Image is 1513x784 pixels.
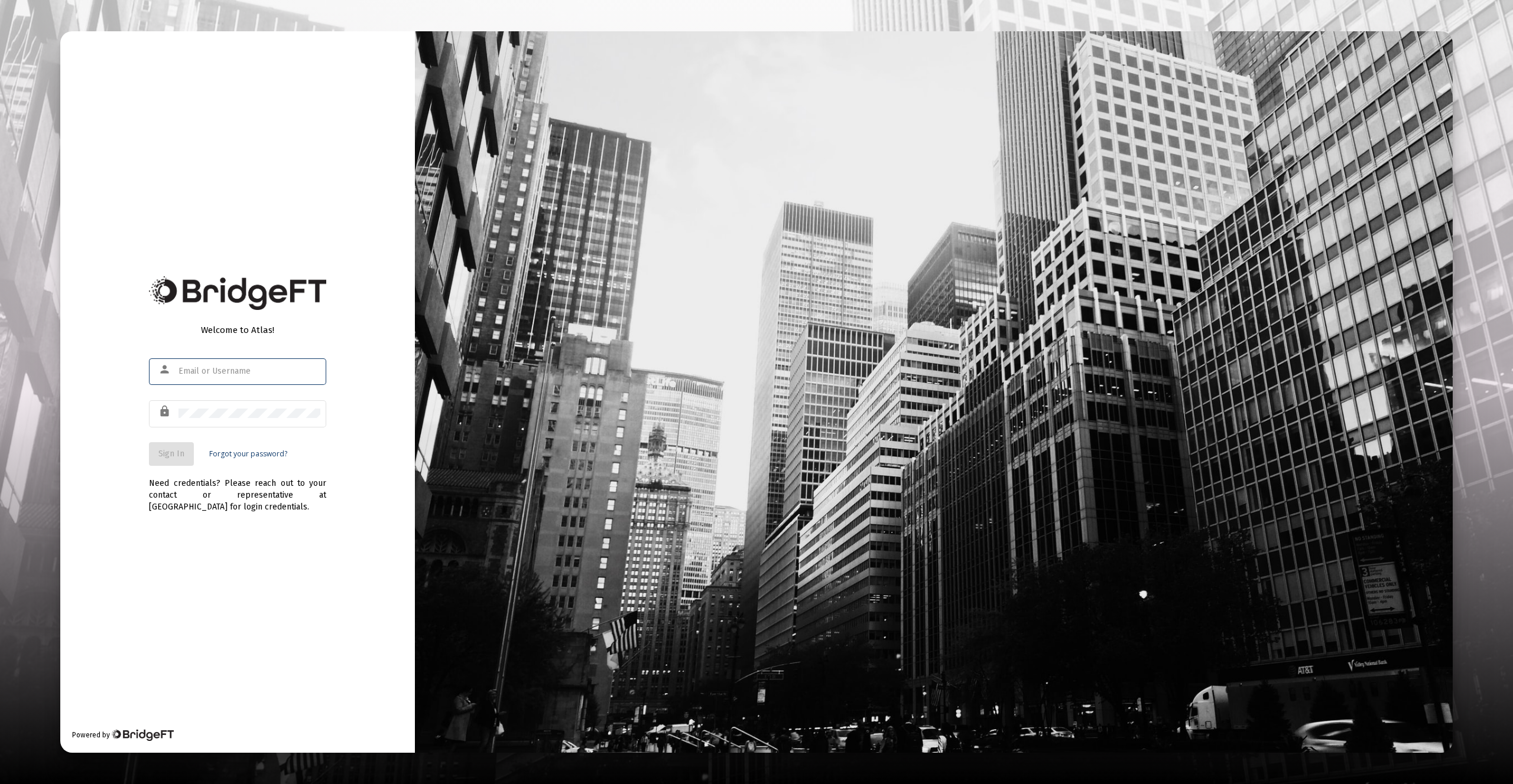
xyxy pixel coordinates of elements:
[158,449,184,459] span: Sign In
[111,729,173,741] img: Bridge Financial Technology Logo
[72,729,173,741] div: Powered by
[149,276,326,310] img: Bridge Financial Technology Logo
[158,404,173,419] mat-icon: lock
[209,448,287,460] a: Forgot your password?
[178,367,320,376] input: Email or Username
[149,466,326,513] div: Need credentials? Please reach out to your contact or representative at [GEOGRAPHIC_DATA] for log...
[149,324,326,336] div: Welcome to Atlas!
[158,362,173,377] mat-icon: person
[149,442,194,466] button: Sign In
